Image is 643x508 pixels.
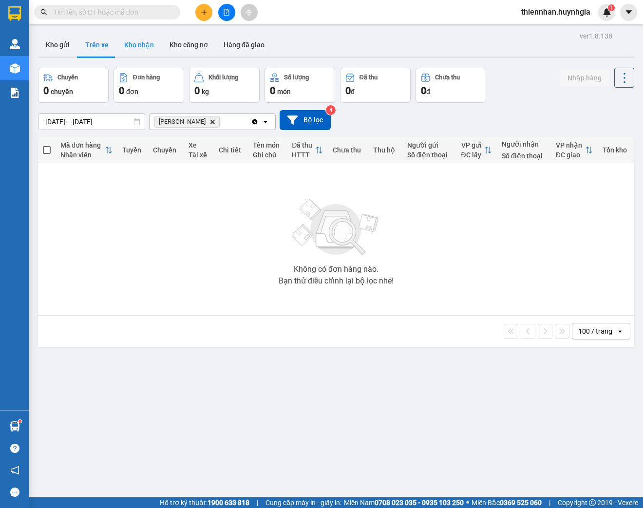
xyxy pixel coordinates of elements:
button: Số lượng0món [265,68,335,103]
span: thiennhan.huynhgia [513,6,598,18]
div: Chưa thu [333,146,363,154]
img: icon-new-feature [603,8,611,17]
span: plus [201,9,208,16]
span: 0 [270,85,275,96]
button: plus [195,4,212,21]
span: Chưa thu [92,61,127,72]
th: Toggle SortBy [551,137,598,163]
div: Ghi chú [253,151,282,159]
th: Toggle SortBy [56,137,117,163]
span: search [40,9,47,16]
span: đ [426,88,430,95]
strong: 0708 023 035 - 0935 103 250 [375,499,464,507]
div: Chuyến [57,74,78,81]
div: Tài xế [189,151,209,159]
span: file-add [223,9,230,16]
sup: 4 [326,105,336,115]
img: warehouse-icon [10,421,20,432]
svg: Delete [209,119,215,125]
span: notification [10,466,19,475]
span: | [549,497,550,508]
span: caret-down [624,8,633,17]
span: 0 [119,85,124,96]
button: Chưa thu0đ [416,68,486,103]
div: ÁNH [93,20,161,32]
div: 0335096168 [93,32,161,45]
div: Chi tiết [219,146,244,154]
span: kg [202,88,209,95]
div: Tồn kho [603,146,629,154]
span: món [277,88,291,95]
div: Chưa thu [435,74,460,81]
div: Thu hộ [373,146,397,154]
div: ver 1.8.138 [580,31,612,41]
span: đ [351,88,355,95]
input: Select a date range. [38,114,145,130]
span: Miền Nam [344,497,464,508]
div: ĐC giao [556,151,585,159]
div: Số lượng [284,74,309,81]
span: Nhận: [93,9,116,19]
span: 1 [609,4,613,11]
div: Khối lượng [208,74,238,81]
th: Toggle SortBy [456,137,497,163]
span: đơn [126,88,138,95]
div: Mã đơn hàng [60,141,105,149]
div: HTTT [292,151,315,159]
div: [PERSON_NAME] [8,8,86,30]
span: Gửi: [8,8,23,19]
button: Đơn hàng0đơn [113,68,184,103]
strong: 0369 525 060 [500,499,542,507]
button: Kho nhận [116,33,162,56]
img: warehouse-icon [10,39,20,49]
svg: open [616,327,624,335]
div: Tuyến [122,146,143,154]
button: Nhập hàng [560,69,609,87]
span: question-circle [10,444,19,453]
div: 100 / trang [578,326,612,336]
span: 0 [345,85,351,96]
img: logo-vxr [8,6,21,21]
button: Trên xe [77,33,116,56]
span: Cung cấp máy in - giấy in: [265,497,341,508]
div: VP nhận [556,141,585,149]
button: Khối lượng0kg [189,68,260,103]
div: Người gửi [407,141,452,149]
div: 0328289456 [8,42,86,56]
div: VP gửi [461,141,484,149]
div: Quận 5 [93,8,161,20]
button: file-add [218,4,235,21]
img: warehouse-icon [10,63,20,74]
div: Số điện thoại [407,151,452,159]
div: Xe [189,141,209,149]
div: Tên món [253,141,282,149]
div: Đã thu [359,74,378,81]
div: Số điện thoại [502,152,546,160]
input: Tìm tên, số ĐT hoặc mã đơn [54,7,169,18]
div: Người nhận [502,140,546,148]
span: chuyến [51,88,73,95]
th: Toggle SortBy [287,137,327,163]
span: Hỗ trợ kỹ thuật: [160,497,249,508]
span: copyright [589,499,596,506]
button: Chuyến0chuyến [38,68,109,103]
span: 0 [43,85,49,96]
div: Đơn hàng [133,74,160,81]
div: TRƯỜNG [8,30,86,42]
img: solution-icon [10,88,20,98]
button: Hàng đã giao [216,33,272,56]
div: Chuyến [153,146,179,154]
div: Đã thu [292,141,315,149]
button: caret-down [620,4,637,21]
button: Kho gửi [38,33,77,56]
div: Bạn thử điều chỉnh lại bộ lọc nhé! [279,277,394,285]
strong: 1900 633 818 [208,499,249,507]
span: | [257,497,258,508]
span: ⚪️ [466,501,469,505]
div: ĐC lấy [461,151,484,159]
span: Diên Khánh [159,118,206,126]
img: svg+xml;base64,PHN2ZyBjbGFzcz0ibGlzdC1wbHVnX19zdmciIHhtbG5zPSJodHRwOi8vd3d3LnczLm9yZy8yMDAwL3N2Zy... [287,193,385,262]
sup: 1 [608,4,615,11]
button: aim [241,4,258,21]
